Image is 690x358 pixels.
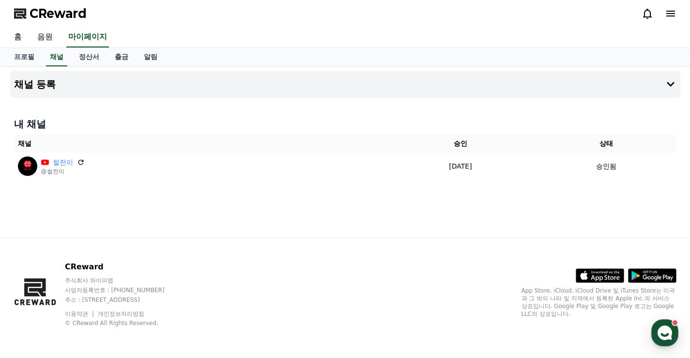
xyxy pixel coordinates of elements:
[136,48,165,66] a: 알림
[388,161,533,171] p: [DATE]
[107,48,136,66] a: 출금
[521,287,676,318] p: App Store, iCloud, iCloud Drive 및 iTunes Store는 미국과 그 밖의 나라 및 지역에서 등록된 Apple Inc.의 서비스 상표입니다. Goo...
[14,117,676,131] h4: 내 채널
[14,79,56,90] h4: 채널 등록
[65,319,183,327] p: © CReward All Rights Reserved.
[10,71,680,98] button: 채널 등록
[65,286,183,294] p: 사업자등록번호 : [PHONE_NUMBER]
[30,27,61,47] a: 음원
[66,27,109,47] a: 마이페이지
[41,168,85,175] p: @썰전이
[71,48,107,66] a: 정산서
[6,48,42,66] a: 프로필
[46,48,67,66] a: 채널
[6,27,30,47] a: 홈
[384,135,537,153] th: 승인
[14,6,87,21] a: CReward
[30,6,87,21] span: CReward
[65,311,95,317] a: 이용약관
[537,135,676,153] th: 상태
[18,156,37,176] img: 썰전이
[65,296,183,304] p: 주소 : [STREET_ADDRESS]
[596,161,616,171] p: 승인됨
[14,135,384,153] th: 채널
[65,261,183,273] p: CReward
[65,277,183,284] p: 주식회사 와이피랩
[98,311,144,317] a: 개인정보처리방침
[53,157,73,168] a: 썰전이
